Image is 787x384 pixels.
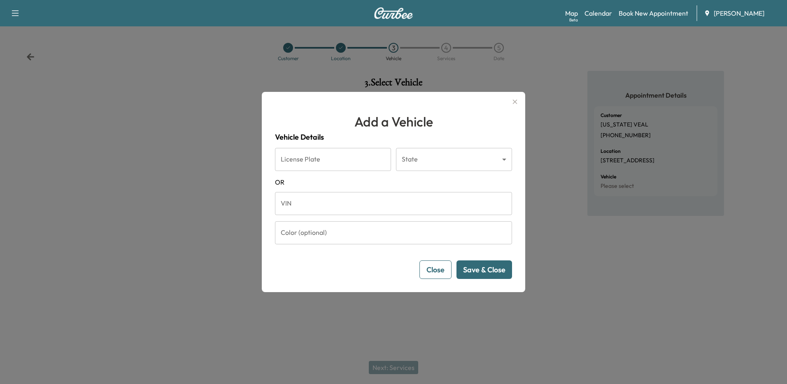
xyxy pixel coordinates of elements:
a: MapBeta [565,8,578,18]
a: Calendar [584,8,612,18]
span: OR [275,177,512,187]
button: Save & Close [456,260,512,279]
h4: Vehicle Details [275,131,512,143]
div: Beta [569,17,578,23]
a: Book New Appointment [619,8,688,18]
button: Close [419,260,452,279]
span: [PERSON_NAME] [714,8,764,18]
img: Curbee Logo [374,7,413,19]
h1: Add a Vehicle [275,112,512,131]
